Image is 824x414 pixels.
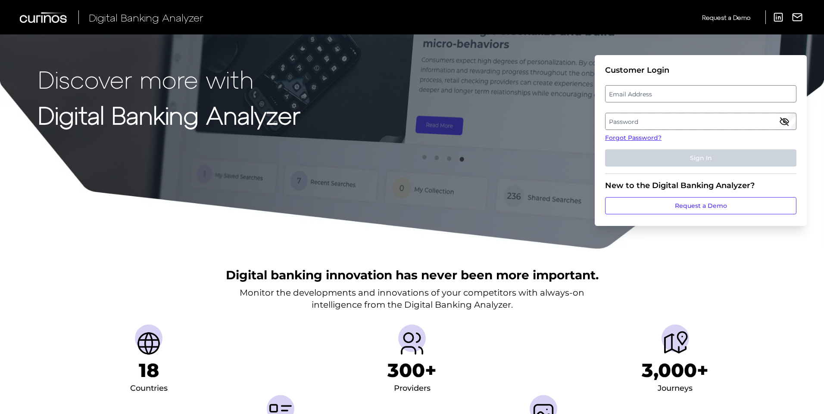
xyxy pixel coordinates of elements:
[605,197,796,214] a: Request a Demo
[226,267,599,283] h2: Digital banking innovation has never been more important.
[642,359,709,382] h1: 3,000+
[606,86,796,102] label: Email Address
[605,149,796,167] button: Sign In
[130,382,168,395] div: Countries
[139,359,159,382] h1: 18
[89,11,203,24] span: Digital Banking Analyzer
[605,133,796,142] a: Forgot Password?
[662,330,689,357] img: Journeys
[38,100,300,129] strong: Digital Banking Analyzer
[394,382,431,395] div: Providers
[135,330,162,357] img: Countries
[606,114,796,129] label: Password
[387,359,437,382] h1: 300+
[38,65,300,93] p: Discover more with
[605,181,796,190] div: New to the Digital Banking Analyzer?
[605,65,796,75] div: Customer Login
[702,14,750,21] span: Request a Demo
[658,382,693,395] div: Journeys
[240,287,584,311] p: Monitor the developments and innovations of your competitors with always-on intelligence from the...
[398,330,426,357] img: Providers
[20,12,68,23] img: Curinos
[702,10,750,25] a: Request a Demo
